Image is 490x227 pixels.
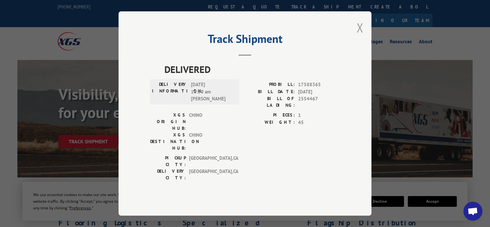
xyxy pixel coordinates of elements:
label: DELIVERY INFORMATION: [152,81,188,103]
span: [GEOGRAPHIC_DATA] , CA [189,168,232,181]
span: [GEOGRAPHIC_DATA] , CA [189,155,232,168]
span: DELIVERED [164,62,340,76]
div: Open chat [463,202,482,221]
label: BILL OF LADING: [245,95,295,109]
label: DELIVERY CITY: [150,168,186,181]
span: [DATE] 10:30 am [PERSON_NAME] [191,81,234,103]
span: 1 [298,112,340,119]
label: BILL DATE: [245,88,295,96]
label: PIECES: [245,112,295,119]
span: CHINO [189,112,232,132]
span: 45 [298,119,340,126]
span: 17588365 [298,81,340,88]
label: XGS ORIGIN HUB: [150,112,186,132]
label: WEIGHT: [245,119,295,126]
span: 2554467 [298,95,340,109]
button: Close modal [357,19,364,36]
span: [DATE] [298,88,340,96]
label: PICKUP CITY: [150,155,186,168]
h2: Track Shipment [150,34,340,46]
label: PROBILL: [245,81,295,88]
label: XGS DESTINATION HUB: [150,132,186,152]
span: CHINO [189,132,232,152]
